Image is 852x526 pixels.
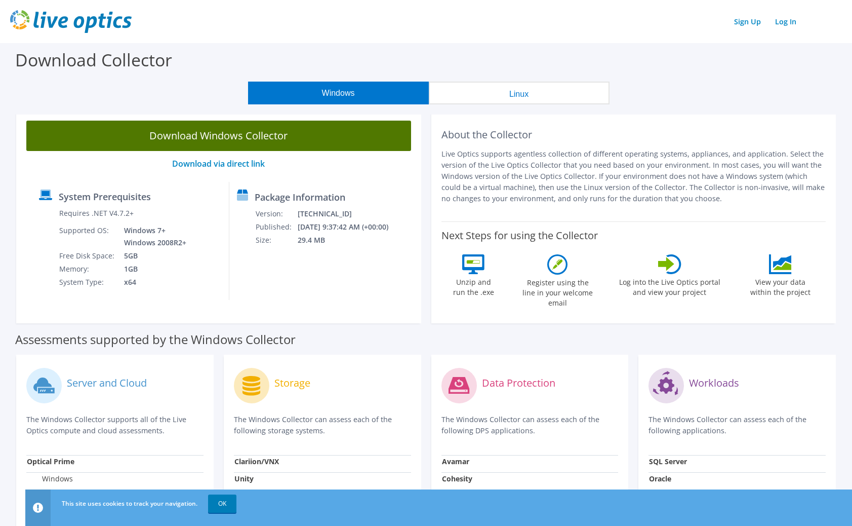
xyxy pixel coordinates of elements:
a: OK [208,495,236,513]
td: Size: [255,234,297,247]
a: Sign Up [729,14,766,29]
td: Memory: [59,262,116,276]
label: Assessments supported by the Windows Collector [15,334,296,345]
label: Log into the Live Optics portal and view your project [619,274,721,297]
a: Log In [770,14,801,29]
label: Unzip and run the .exe [450,274,497,297]
td: Free Disk Space: [59,249,116,262]
td: 1GB [116,262,188,276]
label: Download Collector [15,48,172,71]
p: The Windows Collector supports all of the Live Optics compute and cloud assessments. [26,414,204,436]
label: Windows [27,474,73,484]
span: This site uses cookies to track your navigation. [62,499,197,508]
p: The Windows Collector can assess each of the following applications. [648,414,826,436]
strong: Optical Prime [27,457,74,466]
td: Windows 7+ Windows 2008R2+ [116,224,188,249]
td: 5GB [116,249,188,262]
strong: SQL Server [649,457,687,466]
label: Workloads [689,378,739,388]
label: Storage [274,378,310,388]
label: Requires .NET V4.7.2+ [59,208,134,218]
strong: Clariion/VNX [234,457,279,466]
strong: Unity [234,474,254,483]
button: Linux [429,82,610,104]
strong: Avamar [442,457,469,466]
label: System Prerequisites [59,192,151,202]
td: [DATE] 9:37:42 AM (+00:00) [297,220,402,234]
a: Download via direct link [172,158,265,169]
strong: Oracle [649,474,671,483]
td: x64 [116,276,188,289]
label: View your data within the project [744,274,817,297]
label: Register using the line in your welcome email [520,275,596,308]
img: live_optics_svg.svg [10,10,132,33]
p: Live Optics supports agentless collection of different operating systems, appliances, and applica... [441,148,826,204]
td: 29.4 MB [297,234,402,247]
td: System Type: [59,276,116,289]
p: The Windows Collector can assess each of the following storage systems. [234,414,411,436]
a: Download Windows Collector [26,121,411,151]
strong: Cohesity [442,474,472,483]
label: Server and Cloud [67,378,147,388]
h2: About the Collector [441,129,826,141]
td: Version: [255,207,297,220]
label: Data Protection [482,378,555,388]
td: [TECHNICAL_ID] [297,207,402,220]
label: Next Steps for using the Collector [441,230,598,242]
td: Supported OS: [59,224,116,249]
label: Package Information [255,192,345,202]
p: The Windows Collector can assess each of the following DPS applications. [441,414,619,436]
td: Published: [255,220,297,234]
button: Windows [248,82,429,104]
